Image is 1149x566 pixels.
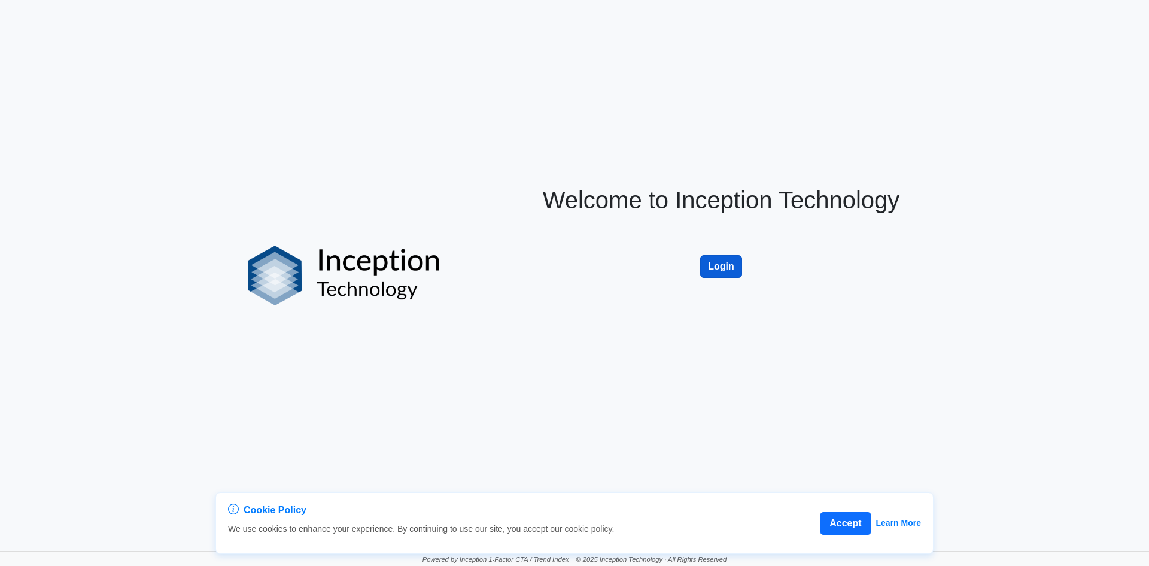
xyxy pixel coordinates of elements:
[820,512,871,535] button: Accept
[700,243,742,253] a: Login
[531,186,911,214] h1: Welcome to Inception Technology
[228,523,614,535] p: We use cookies to enhance your experience. By continuing to use our site, you accept our cookie p...
[876,517,921,529] a: Learn More
[700,255,742,278] button: Login
[244,503,306,517] span: Cookie Policy
[248,246,440,305] img: logo%20black.png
